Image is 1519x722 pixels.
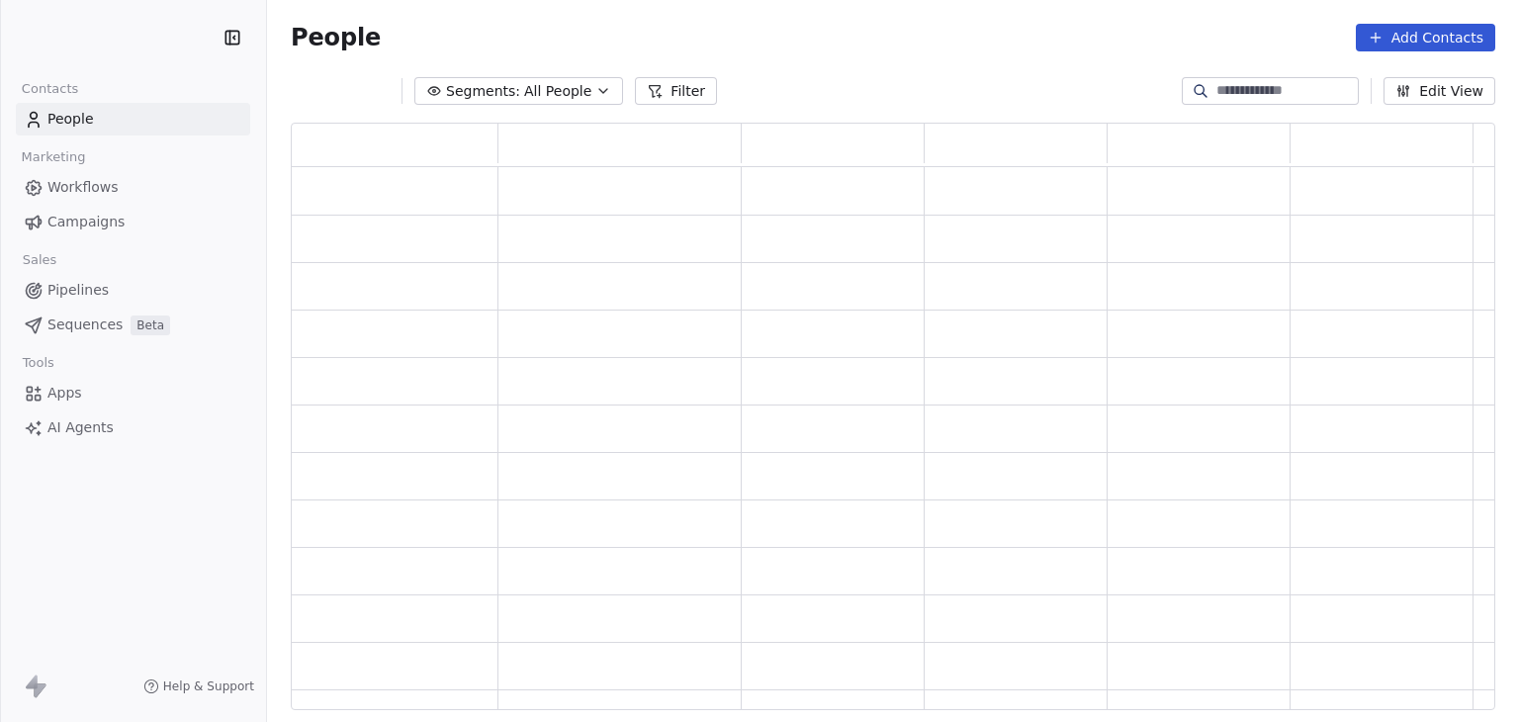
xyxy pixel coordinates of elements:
span: Sales [14,245,65,275]
a: AI Agents [16,411,250,444]
span: Workflows [47,177,119,198]
span: Tools [14,348,62,378]
button: Filter [635,77,717,105]
a: Apps [16,377,250,409]
a: Pipelines [16,274,250,307]
span: Pipelines [47,280,109,301]
span: Marketing [13,142,94,172]
span: Help & Support [163,678,254,694]
a: Help & Support [143,678,254,694]
a: Workflows [16,171,250,204]
span: Apps [47,383,82,404]
span: Segments: [446,81,520,102]
span: Sequences [47,315,123,335]
a: SequencesBeta [16,309,250,341]
a: Campaigns [16,206,250,238]
span: Campaigns [47,212,125,232]
span: People [291,23,381,52]
span: AI Agents [47,417,114,438]
span: Beta [131,316,170,335]
span: Contacts [13,74,87,104]
span: All People [524,81,591,102]
span: People [47,109,94,130]
a: People [16,103,250,135]
button: Edit View [1384,77,1495,105]
button: Add Contacts [1356,24,1495,51]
